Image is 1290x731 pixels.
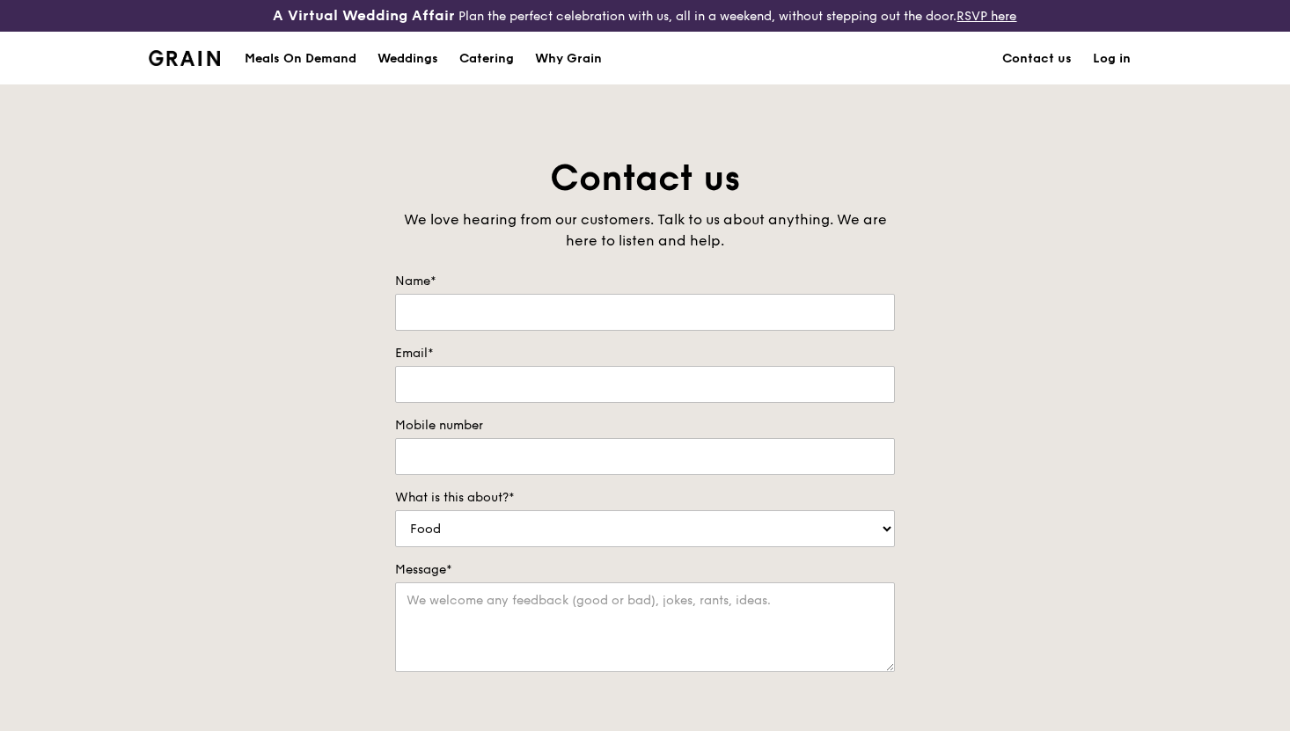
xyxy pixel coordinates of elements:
[395,209,895,252] div: We love hearing from our customers. Talk to us about anything. We are here to listen and help.
[449,33,524,85] a: Catering
[395,345,895,362] label: Email*
[367,33,449,85] a: Weddings
[395,155,895,202] h1: Contact us
[377,33,438,85] div: Weddings
[215,7,1074,25] div: Plan the perfect celebration with us, all in a weekend, without stepping out the door.
[273,7,455,25] h3: A Virtual Wedding Affair
[535,33,602,85] div: Why Grain
[395,273,895,290] label: Name*
[395,417,895,435] label: Mobile number
[957,9,1016,24] a: RSVP here
[395,561,895,579] label: Message*
[245,33,356,85] div: Meals On Demand
[1082,33,1141,85] a: Log in
[149,31,220,84] a: GrainGrain
[459,33,514,85] div: Catering
[395,489,895,507] label: What is this about?*
[149,50,220,66] img: Grain
[992,33,1082,85] a: Contact us
[524,33,612,85] a: Why Grain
